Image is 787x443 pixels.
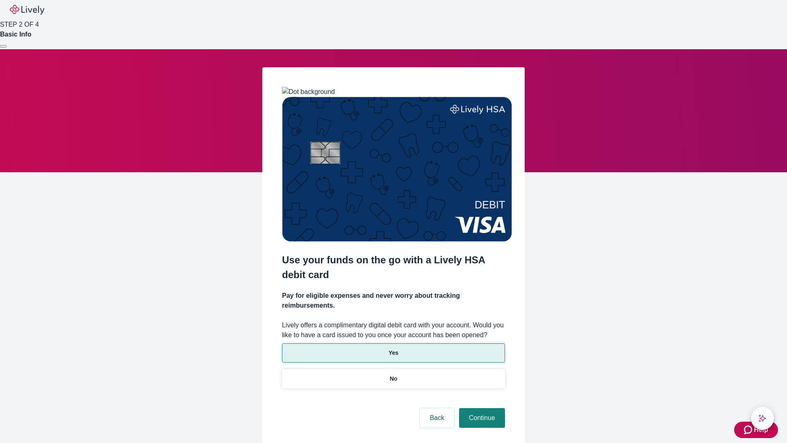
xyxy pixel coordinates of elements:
[282,97,512,242] img: Debit card
[459,408,505,428] button: Continue
[754,425,768,435] span: Help
[282,320,505,340] label: Lively offers a complimentary digital debit card with your account. Would you like to have a card...
[282,87,335,97] img: Dot background
[390,374,398,383] p: No
[751,407,774,430] button: chat
[744,425,754,435] svg: Zendesk support icon
[420,408,454,428] button: Back
[389,349,398,357] p: Yes
[282,253,505,282] h2: Use your funds on the go with a Lively HSA debit card
[282,369,505,388] button: No
[282,343,505,363] button: Yes
[10,5,44,15] img: Lively
[734,422,778,438] button: Zendesk support iconHelp
[758,414,767,422] svg: Lively AI Assistant
[282,291,505,311] h4: Pay for eligible expenses and never worry about tracking reimbursements.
